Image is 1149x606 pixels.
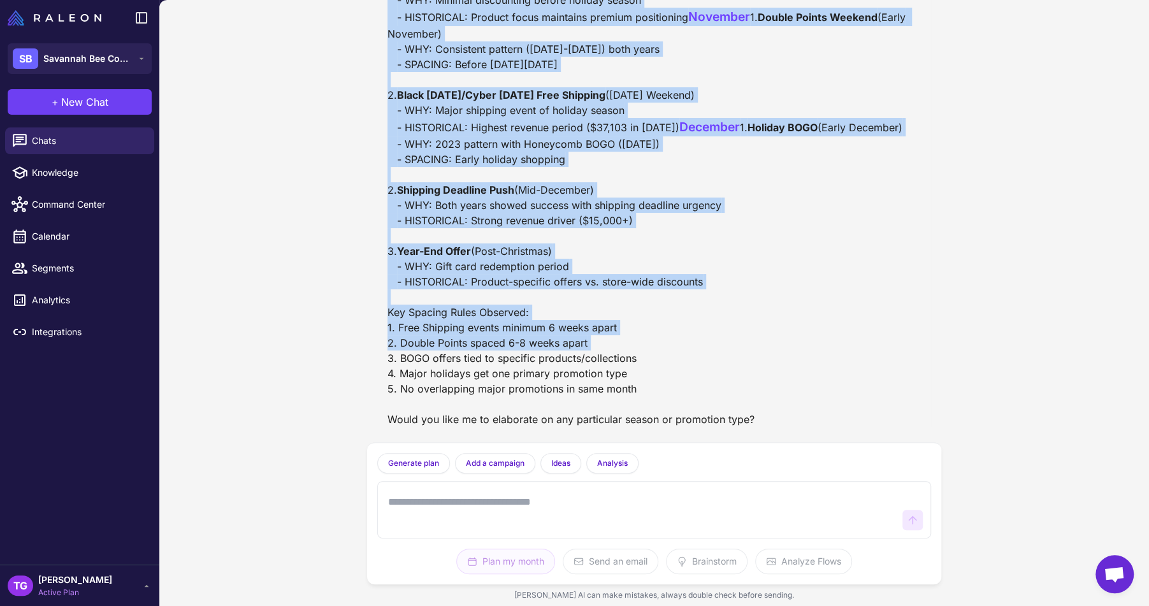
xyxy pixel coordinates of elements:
span: Generate plan [388,458,439,469]
button: Generate plan [377,453,450,473]
strong: Shipping Deadline Push [397,184,514,196]
button: Analysis [586,453,639,473]
button: Plan my month [456,549,555,574]
span: Analysis [597,458,628,469]
span: Active Plan [38,587,112,598]
span: Chats [32,134,144,148]
span: Analytics [32,293,144,307]
button: Send an email [563,549,658,574]
div: TG [8,575,33,596]
span: Integrations [32,325,144,339]
strong: Year-End Offer [397,245,471,257]
span: Command Center [32,198,144,212]
strong: Black [DATE]/Cyber [DATE] Free Shipping [397,89,605,101]
button: Add a campaign [455,453,535,473]
span: Knowledge [32,166,144,180]
button: +New Chat [8,89,152,115]
span: [PERSON_NAME] [38,573,112,587]
a: Segments [5,255,154,282]
a: Knowledge [5,159,154,186]
span: Calendar [32,229,144,243]
span: Savannah Bee Company [43,52,133,66]
div: [PERSON_NAME] AI can make mistakes, always double check before sending. [367,584,942,606]
a: Command Center [5,191,154,218]
button: Analyze Flows [755,549,852,574]
span: Segments [32,261,144,275]
span: Add a campaign [466,458,524,469]
a: Calendar [5,223,154,250]
span: December [679,119,740,134]
a: Open chat [1095,555,1134,593]
strong: Double Points Weekend [758,11,878,24]
a: Analytics [5,287,154,314]
a: Chats [5,127,154,154]
button: SBSavannah Bee Company [8,43,152,74]
span: New Chat [61,94,108,110]
a: Integrations [5,319,154,345]
span: Ideas [551,458,570,469]
span: + [52,94,59,110]
strong: Holiday BOGO [748,121,818,134]
button: Ideas [540,453,581,473]
button: Brainstorm [666,549,748,574]
img: Raleon Logo [8,10,101,25]
div: SB [13,48,38,69]
span: November [688,9,750,24]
